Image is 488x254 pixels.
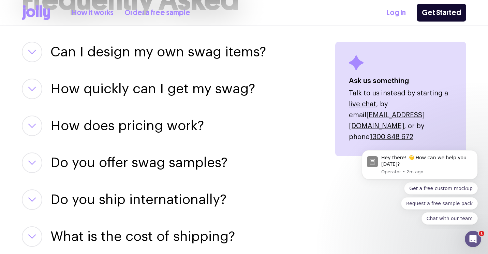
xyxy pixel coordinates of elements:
[387,7,406,18] a: Log In
[349,88,453,143] p: Talk to us instead by starting a , by email , or by phone
[417,4,466,22] a: Get Started
[349,76,453,86] h4: Ask us something
[72,7,114,18] a: How it works
[352,144,488,229] iframe: Intercom notifications message
[479,231,484,236] span: 1
[465,231,481,247] iframe: Intercom live chat
[349,99,376,110] button: live chat
[50,42,266,62] button: Can I design my own swag items?
[50,189,226,210] button: Do you ship internationally?
[124,7,190,18] a: Order a free sample
[349,112,425,130] a: [EMAIL_ADDRESS][DOMAIN_NAME]
[50,226,235,247] button: What is the cost of shipping?
[50,79,255,99] button: How quickly can I get my swag?
[50,116,204,136] button: How does pricing work?
[50,152,227,173] button: Do you offer swag samples?
[370,134,413,141] a: 1300 848 672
